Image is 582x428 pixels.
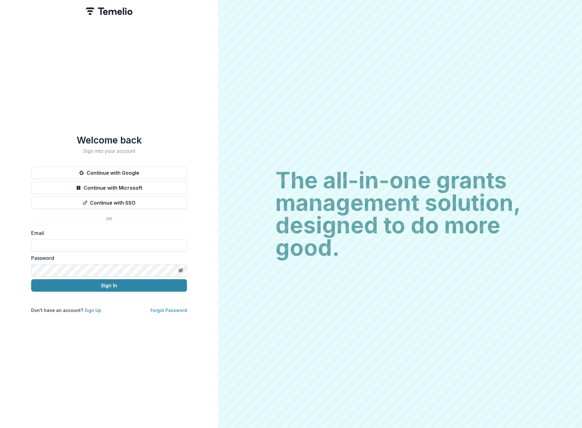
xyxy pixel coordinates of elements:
button: Toggle password visibility [176,265,186,275]
img: Temelio [86,7,132,15]
p: Don't have an account? [31,307,101,314]
button: Continue with Google [31,167,187,179]
h1: Welcome back [31,134,187,146]
button: Continue with SSO [31,197,187,209]
label: Email [31,229,183,237]
a: Sign Up [84,308,101,313]
label: Password [31,254,183,262]
h2: Sign into your account [31,148,187,154]
button: Sign In [31,279,187,292]
button: Continue with Microsoft [31,182,187,194]
a: Forgot Password [150,308,187,313]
